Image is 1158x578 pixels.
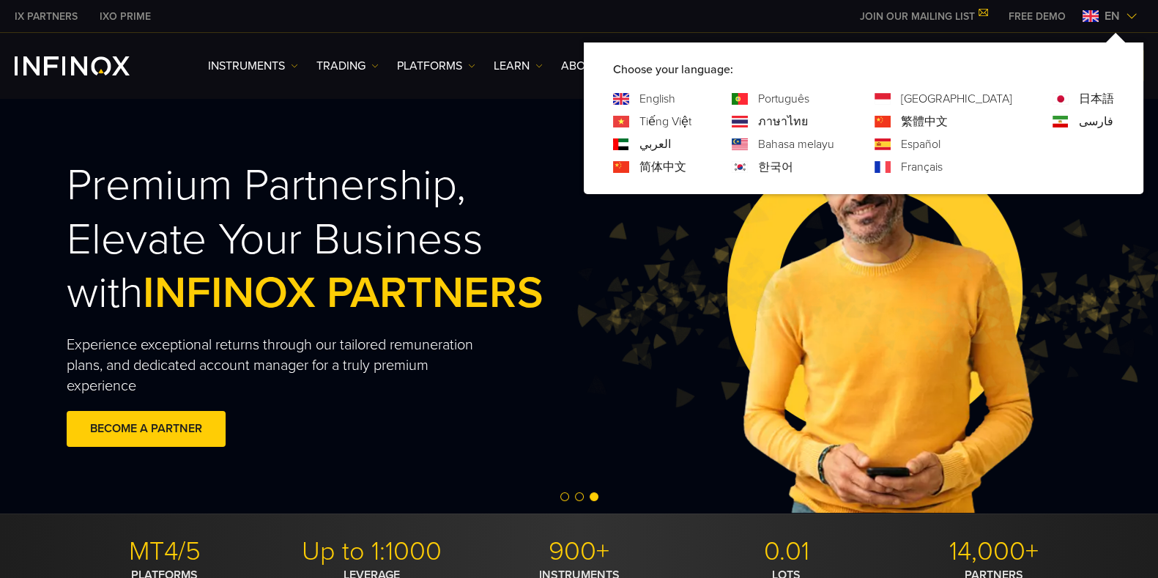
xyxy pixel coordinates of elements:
a: Learn [494,57,543,75]
span: Go to slide 2 [575,492,584,501]
span: Go to slide 3 [590,492,598,501]
a: Language [901,90,1012,108]
a: Language [758,113,808,130]
p: 0.01 [689,536,885,568]
a: Language [758,158,793,176]
a: INFINOX MENU [998,9,1077,24]
a: INFINOX [89,9,162,24]
a: Language [639,113,691,130]
a: Language [639,90,675,108]
a: INFINOX Logo [15,56,164,75]
span: Go to slide 1 [560,492,569,501]
span: INFINOX PARTNERS [143,267,543,319]
a: Language [901,136,940,153]
a: BECOME A PARTNER [67,411,226,447]
a: Language [639,158,686,176]
a: TRADING [316,57,379,75]
a: Language [758,90,809,108]
p: Experience exceptional returns through our tailored remuneration plans, and dedicated account man... [67,335,502,396]
h2: Premium Partnership, Elevate Your Business with [67,159,610,320]
a: Language [758,136,834,153]
p: Up to 1:1000 [274,536,470,568]
a: PLATFORMS [397,57,475,75]
a: Language [639,136,671,153]
p: Choose your language: [613,61,1114,78]
a: INFINOX [4,9,89,24]
p: 900+ [481,536,678,568]
a: Language [1079,113,1113,130]
a: JOIN OUR MAILING LIST [849,10,998,23]
a: ABOUT [561,57,613,75]
p: MT4/5 [67,536,263,568]
a: Instruments [208,57,298,75]
a: Language [901,113,948,130]
span: en [1099,7,1126,25]
a: Language [901,158,943,176]
a: Language [1079,90,1114,108]
p: 14,000+ [896,536,1092,568]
